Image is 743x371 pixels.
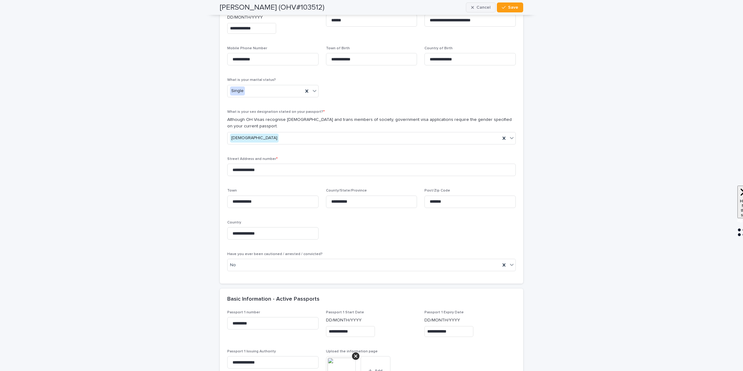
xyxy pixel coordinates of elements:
[326,46,350,50] span: Town of Birth
[227,350,276,353] span: Passport 1 Issuing Authority
[508,5,518,10] span: Save
[227,117,516,130] p: Although OH Visas recognise [DEMOGRAPHIC_DATA] and trans members of society, government visa appl...
[230,262,236,268] span: No
[326,317,417,324] p: DD/MONTH/YYYY
[326,189,367,192] span: County/State/Province
[424,317,516,324] p: DD/MONTH/YYYY
[227,221,241,224] span: Country
[227,189,237,192] span: Town
[326,311,364,314] span: Passport 1 Start Date
[227,110,325,114] span: What is your sex designation stated on your passport?
[227,157,278,161] span: Street Address and number
[424,46,453,50] span: Country of Birth
[227,252,323,256] span: Have you ever been cautioned / arrested / convicted?
[230,86,245,95] div: Single
[466,2,496,12] button: Cancel
[424,189,450,192] span: Post/Zip Code
[227,311,260,314] span: Passport 1 number
[220,3,324,12] h2: [PERSON_NAME] (OHV#103512)
[230,134,279,143] div: [DEMOGRAPHIC_DATA]
[326,350,378,353] span: Upload the information page
[497,2,523,12] button: Save
[227,46,267,50] span: Mobile Phone Number
[227,296,319,303] h2: Basic Information - Active Passports
[227,14,319,21] p: DD/MONTH/YYYY
[424,311,464,314] span: Passport 1 Expiry Date
[227,78,276,82] span: What is your marital status?
[476,5,490,10] span: Cancel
